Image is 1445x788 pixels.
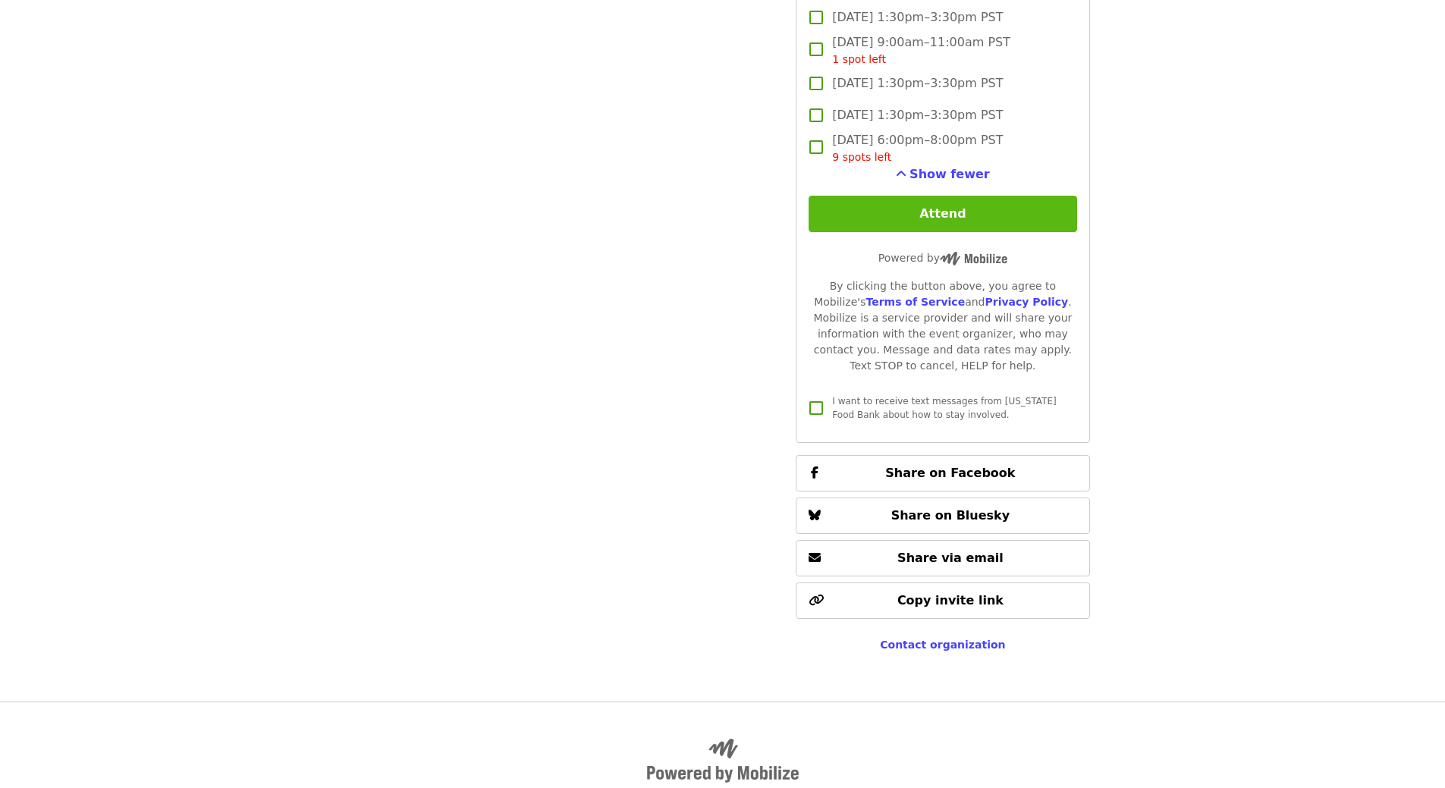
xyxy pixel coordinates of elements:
img: Powered by Mobilize [647,739,799,783]
img: Powered by Mobilize [940,252,1007,265]
a: Contact organization [880,639,1005,651]
button: Share on Facebook [796,455,1089,491]
span: Powered by [878,252,1007,264]
span: [DATE] 1:30pm–3:30pm PST [832,106,1003,124]
span: 1 spot left [832,53,886,65]
button: Copy invite link [796,582,1089,619]
span: [DATE] 6:00pm–8:00pm PST [832,131,1003,165]
span: I want to receive text messages from [US_STATE] Food Bank about how to stay involved. [832,396,1056,420]
span: 9 spots left [832,151,891,163]
button: Share on Bluesky [796,498,1089,534]
span: Show fewer [909,167,990,181]
button: See more timeslots [896,165,990,184]
span: Share via email [897,551,1004,565]
span: [DATE] 1:30pm–3:30pm PST [832,8,1003,27]
button: Attend [809,196,1076,232]
a: Terms of Service [865,296,965,308]
button: Share via email [796,540,1089,576]
span: Copy invite link [897,593,1004,607]
span: [DATE] 1:30pm–3:30pm PST [832,74,1003,93]
div: By clicking the button above, you agree to Mobilize's and . Mobilize is a service provider and wi... [809,278,1076,374]
span: [DATE] 9:00am–11:00am PST [832,33,1010,67]
span: Share on Bluesky [891,508,1010,523]
span: Share on Facebook [885,466,1015,480]
a: Privacy Policy [985,296,1068,308]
